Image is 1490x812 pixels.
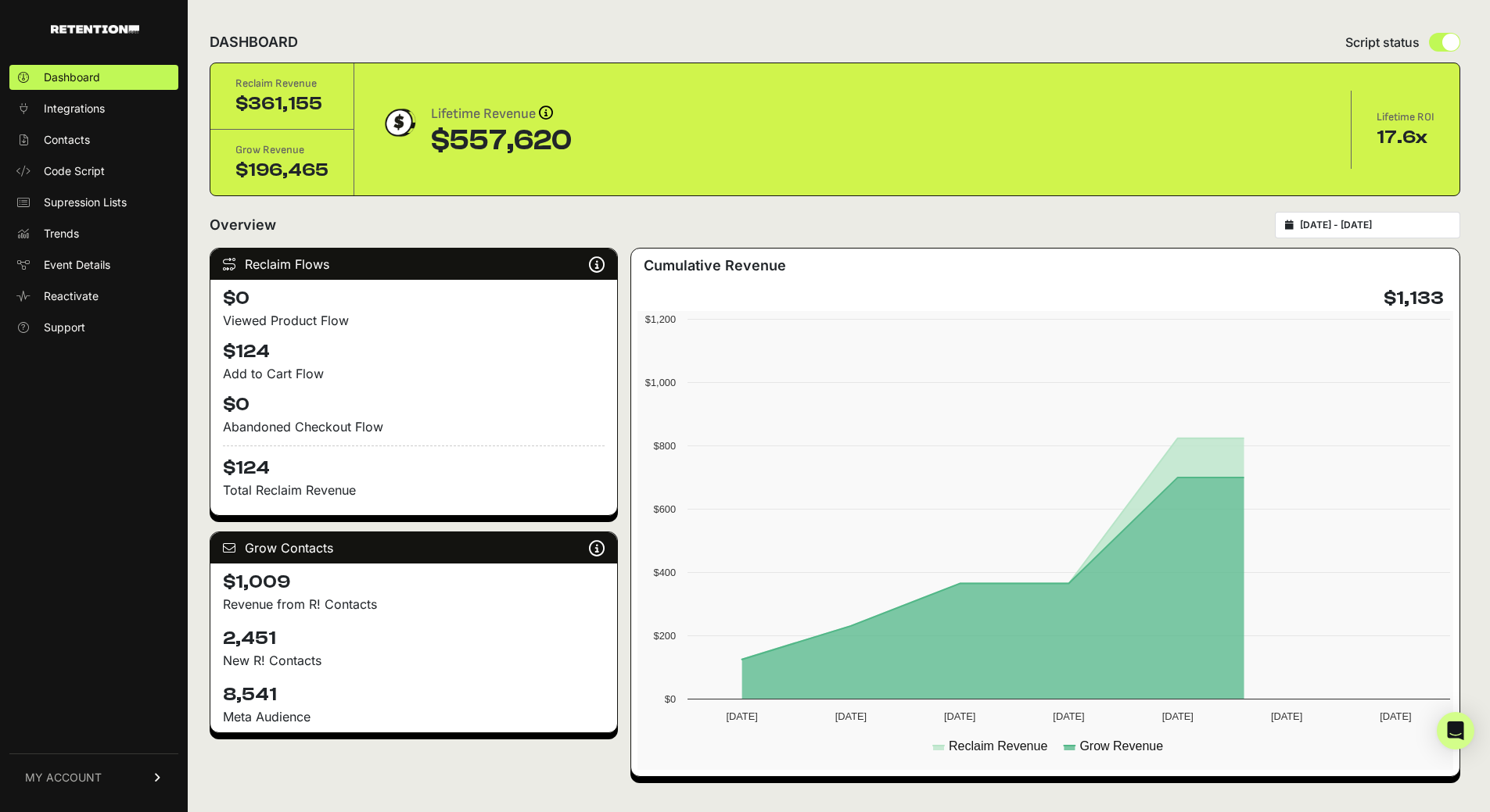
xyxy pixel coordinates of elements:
[1377,125,1434,150] div: 17.6x
[235,142,329,158] div: Grow Revenue
[1437,712,1474,749] div: Open Intercom Messenger
[210,249,617,280] div: Reclaim Flows
[223,651,605,670] p: New R! Contacts
[1162,710,1194,722] text: [DATE]
[9,221,178,246] a: Trends
[210,214,276,236] h2: Overview
[644,255,786,277] h3: Cumulative Revenue
[9,159,178,184] a: Code Script
[223,626,605,651] h4: 2,451
[223,707,605,726] div: Meta Audience
[223,339,605,364] h4: $124
[1080,739,1164,753] text: Grow Revenue
[44,132,90,148] span: Contacts
[223,481,605,499] p: Total Reclaim Revenue
[654,630,676,642] text: $200
[431,125,572,156] div: $557,620
[44,195,127,210] span: Supression Lists
[654,567,676,578] text: $400
[223,445,605,481] h4: $124
[665,693,676,705] text: $0
[379,103,418,142] img: dollar-coin-05c43ed7efb7bc0c12610022525b4bbbb207c7efeef5aecc26f025e68dcafac9.png
[223,286,605,311] h4: $0
[1384,286,1444,311] h4: $1,133
[9,65,178,90] a: Dashboard
[727,710,758,722] text: [DATE]
[44,226,79,241] span: Trends
[9,315,178,340] a: Support
[25,770,102,785] span: MY ACCOUNT
[235,91,329,116] div: $361,155
[210,31,298,53] h2: DASHBOARD
[223,570,605,595] h4: $1,009
[1054,710,1085,722] text: [DATE]
[223,311,605,330] div: Viewed Product Flow
[235,158,329,183] div: $196,465
[44,320,85,335] span: Support
[210,532,617,563] div: Grow Contacts
[44,163,105,179] span: Code Script
[1271,710,1302,722] text: [DATE]
[9,284,178,309] a: Reactivate
[645,377,676,388] text: $1,000
[9,96,178,121] a: Integrations
[944,710,975,722] text: [DATE]
[645,313,676,325] text: $1,200
[1345,33,1420,52] span: Script status
[223,595,605,613] p: Revenue from R! Contacts
[223,682,605,707] h4: 8,541
[44,70,100,85] span: Dashboard
[44,101,105,116] span: Integrations
[44,288,99,304] span: Reactivate
[654,503,676,515] text: $600
[223,392,605,417] h4: $0
[51,25,139,34] img: Retention.com
[1380,710,1412,722] text: [DATE]
[9,190,178,215] a: Supression Lists
[431,103,572,125] div: Lifetime Revenue
[223,364,605,383] div: Add to Cart Flow
[223,417,605,436] div: Abandoned Checkout Flow
[9,753,178,801] a: MY ACCOUNT
[654,440,676,452] text: $800
[835,710,867,722] text: [DATE]
[235,76,329,91] div: Reclaim Revenue
[1377,109,1434,125] div: Lifetime ROI
[949,739,1047,753] text: Reclaim Revenue
[9,252,178,277] a: Event Details
[9,127,178,152] a: Contacts
[44,257,110,273] span: Event Details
